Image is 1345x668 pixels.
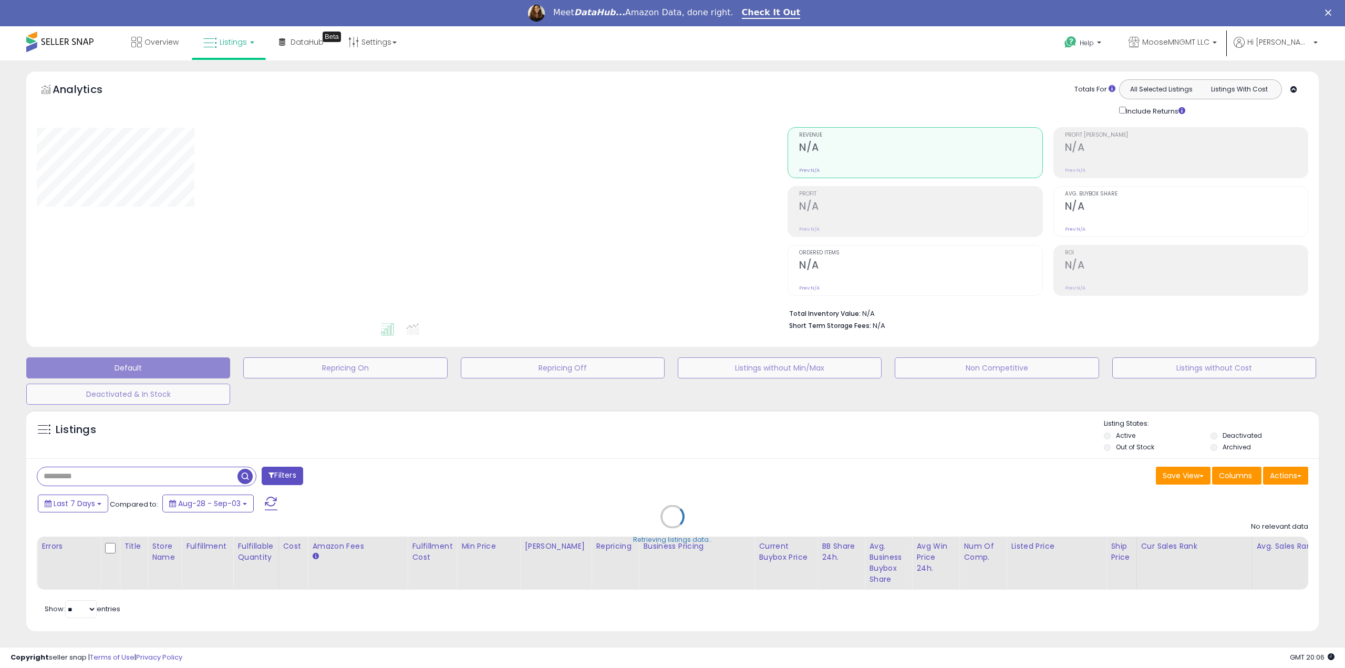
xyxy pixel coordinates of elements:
div: Tooltip anchor [323,32,341,42]
img: Profile image for Georgie [528,5,545,22]
a: Help [1056,28,1112,60]
span: MooseMNGMT LLC [1142,37,1209,47]
a: Privacy Policy [136,652,182,662]
a: MooseMNGMT LLC [1121,26,1225,60]
a: Terms of Use [90,652,134,662]
h2: N/A [1065,259,1308,273]
small: Prev: N/A [799,226,820,232]
button: Non Competitive [895,357,1099,378]
span: Profit [799,191,1042,197]
span: 2025-09-11 20:06 GMT [1290,652,1334,662]
div: seller snap | | [11,653,182,663]
div: Retrieving listings data.. [633,535,712,544]
button: All Selected Listings [1122,83,1201,96]
div: Close [1325,9,1336,16]
span: Revenue [799,132,1042,138]
button: Repricing Off [461,357,665,378]
button: Listings without Min/Max [678,357,882,378]
span: Avg. Buybox Share [1065,191,1308,197]
li: N/A [789,306,1300,319]
small: Prev: N/A [799,285,820,291]
button: Listings without Cost [1112,357,1316,378]
a: Overview [123,26,187,58]
i: DataHub... [574,7,625,17]
span: Hi [PERSON_NAME] [1247,37,1310,47]
div: Totals For [1074,85,1115,95]
button: Deactivated & In Stock [26,384,230,405]
div: Include Returns [1111,105,1198,117]
small: Prev: N/A [1065,226,1085,232]
b: Total Inventory Value: [789,309,861,318]
button: Listings With Cost [1200,83,1278,96]
h2: N/A [1065,141,1308,156]
span: Help [1080,38,1094,47]
small: Prev: N/A [799,167,820,173]
button: Default [26,357,230,378]
a: DataHub [271,26,332,58]
span: Profit [PERSON_NAME] [1065,132,1308,138]
h2: N/A [1065,200,1308,214]
h2: N/A [799,259,1042,273]
button: Repricing On [243,357,447,378]
a: Hi [PERSON_NAME] [1234,37,1318,60]
a: Settings [340,26,405,58]
b: Short Term Storage Fees: [789,321,871,330]
span: ROI [1065,250,1308,256]
h5: Analytics [53,82,123,99]
div: Meet Amazon Data, done right. [553,7,733,18]
h2: N/A [799,200,1042,214]
span: N/A [873,321,885,331]
small: Prev: N/A [1065,167,1085,173]
span: Overview [144,37,179,47]
strong: Copyright [11,652,49,662]
a: Listings [195,26,262,58]
h2: N/A [799,141,1042,156]
span: Ordered Items [799,250,1042,256]
span: Listings [220,37,247,47]
i: Get Help [1064,36,1077,49]
span: DataHub [291,37,324,47]
a: Check It Out [742,7,801,19]
small: Prev: N/A [1065,285,1085,291]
